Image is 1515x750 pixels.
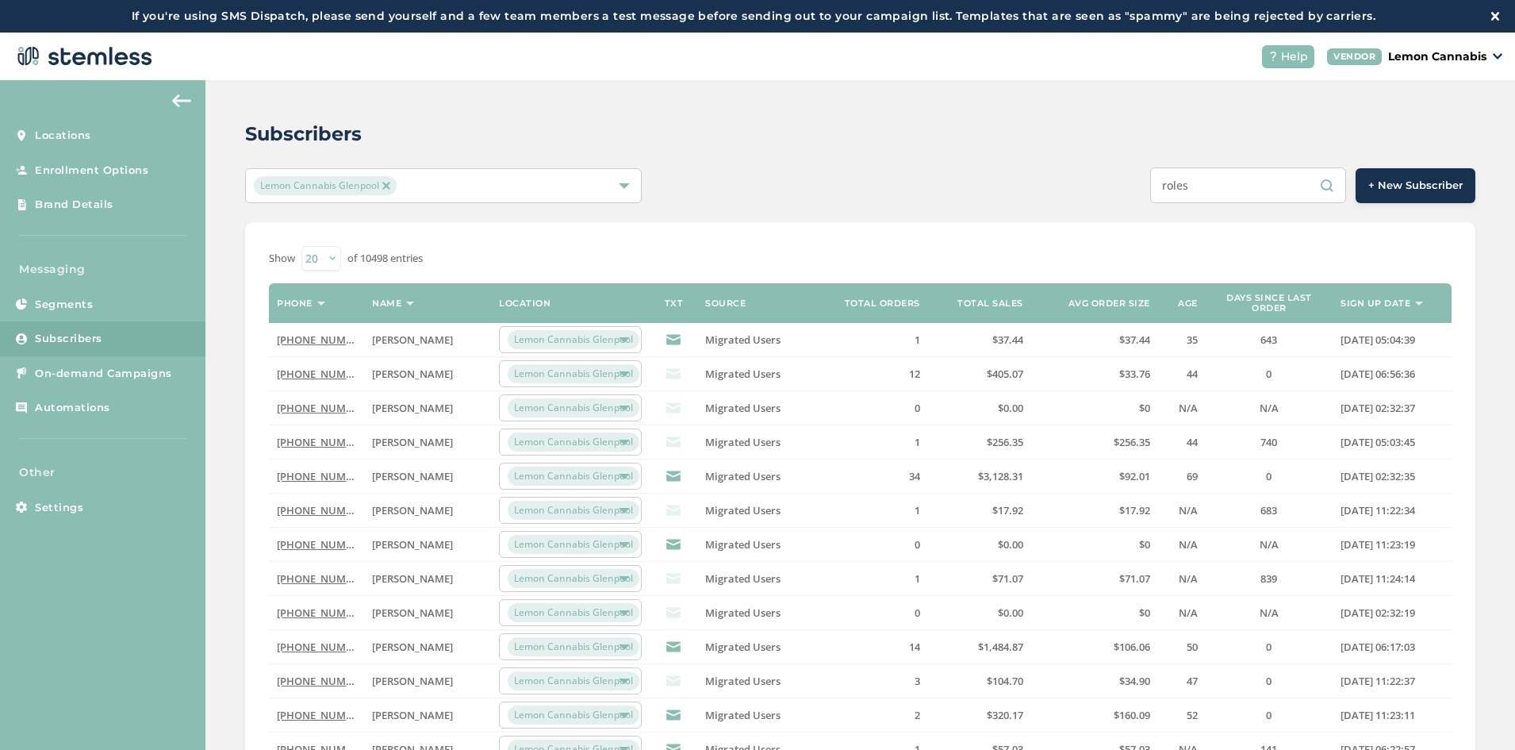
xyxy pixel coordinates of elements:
a: [PHONE_NUMBER] [277,708,368,722]
label: 2022-01-25 11:23:11 [1340,709,1444,722]
label: $3,128.31 [936,470,1023,483]
span: 35 [1187,333,1198,347]
span: Migrated Users [705,367,781,381]
span: 44 [1187,367,1198,381]
label: $104.70 [936,675,1023,688]
label: $34.90 [1039,675,1150,688]
span: $256.35 [987,435,1023,449]
span: [DATE] 11:24:14 [1340,571,1415,586]
label: 50 [1166,640,1198,654]
label: (918) 706-6187 [277,538,356,552]
label: Total orders [845,298,920,309]
span: $17.92 [1119,503,1150,517]
span: [DATE] 06:56:36 [1340,367,1415,381]
label: 0 [1214,470,1325,483]
img: icon-sort-1e1d7615.svg [406,302,414,306]
span: [DATE] 05:03:45 [1340,435,1415,449]
label: (918) 210-0642 [277,402,356,415]
label: 0 [1214,640,1325,654]
label: 14 [833,640,920,654]
label: 2022-11-07 06:17:03 [1340,640,1444,654]
label: (918) 260-3490 [277,470,356,483]
label: (918) 906-3808 [277,640,356,654]
span: Migrated Users [705,606,781,620]
label: 35 [1166,333,1198,347]
label: 44 [1166,367,1198,381]
span: [PERSON_NAME] [372,503,453,517]
label: Deborah Corsaut [372,640,483,654]
label: $0.00 [936,402,1023,415]
span: $0.00 [998,401,1023,415]
label: (918) 510-8963 [277,436,356,449]
a: [PHONE_NUMBER] [277,674,368,688]
span: N/A [1260,606,1279,620]
label: 0 [833,606,920,620]
span: Settings [35,500,83,516]
a: [PHONE_NUMBER] [277,333,368,347]
a: [PHONE_NUMBER] [277,537,368,552]
span: Lemon Cannabis Glenpool [508,569,639,588]
span: [DATE] 11:22:37 [1340,674,1415,688]
span: 683 [1260,503,1277,517]
input: Search [1150,167,1346,203]
span: 50 [1187,640,1198,654]
span: $37.44 [1119,333,1150,347]
label: N/A [1166,402,1198,415]
label: Migrated Users [705,709,816,722]
img: icon-arrow-back-accent-c549486e.svg [172,94,191,107]
span: [DATE] 02:32:19 [1340,606,1415,620]
span: 643 [1260,333,1277,347]
span: Lemon Cannabis Glenpool [508,706,639,725]
label: $1,484.87 [936,640,1023,654]
span: Enrollment Options [35,163,148,179]
span: Migrated Users [705,708,781,722]
a: [PHONE_NUMBER] [277,503,368,517]
label: of 10498 entries [347,251,423,267]
span: N/A [1179,401,1198,415]
span: Help [1281,48,1308,65]
a: [PHONE_NUMBER] [277,640,368,654]
label: Brandy Brown [372,504,483,517]
label: Total sales [957,298,1023,309]
label: Trevor Scott [372,333,483,347]
label: 0 [833,402,920,415]
span: N/A [1179,606,1198,620]
span: [DATE] 02:32:37 [1340,401,1415,415]
span: 0 [1266,367,1271,381]
label: Avg order size [1068,298,1150,309]
label: $0 [1039,402,1150,415]
span: Lemon Cannabis Glenpool [508,501,639,520]
span: 839 [1260,571,1277,586]
label: $33.76 [1039,367,1150,381]
img: icon_down-arrow-small-66adaf34.svg [1493,53,1502,60]
label: Migrated Users [705,333,816,347]
label: 52 [1166,709,1198,722]
label: 2022-01-25 11:24:14 [1340,572,1444,586]
label: 2022-01-25 11:23:19 [1340,538,1444,552]
span: 14 [909,640,920,654]
label: Migrated Users [705,367,816,381]
label: 69 [1166,470,1198,483]
span: + New Subscriber [1368,178,1463,194]
button: + New Subscriber [1356,168,1475,203]
label: 1 [833,333,920,347]
span: Lemon Cannabis Glenpool [254,176,397,195]
span: N/A [1179,571,1198,586]
span: $34.90 [1119,674,1150,688]
span: 47 [1187,674,1198,688]
label: Phone [277,298,313,309]
label: 2022-01-26 02:32:19 [1340,606,1444,620]
span: 0 [1266,674,1271,688]
span: $71.07 [1119,571,1150,586]
span: Migrated Users [705,537,781,552]
span: $33.76 [1119,367,1150,381]
label: Migrated Users [705,470,816,483]
label: Location [499,298,550,309]
label: 1 [833,504,920,517]
span: 1 [915,435,920,449]
span: $104.70 [987,674,1023,688]
label: Sean Dailey [372,367,483,381]
span: Migrated Users [705,571,781,586]
a: [PHONE_NUMBER] [277,435,368,449]
label: N/A [1214,606,1325,620]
